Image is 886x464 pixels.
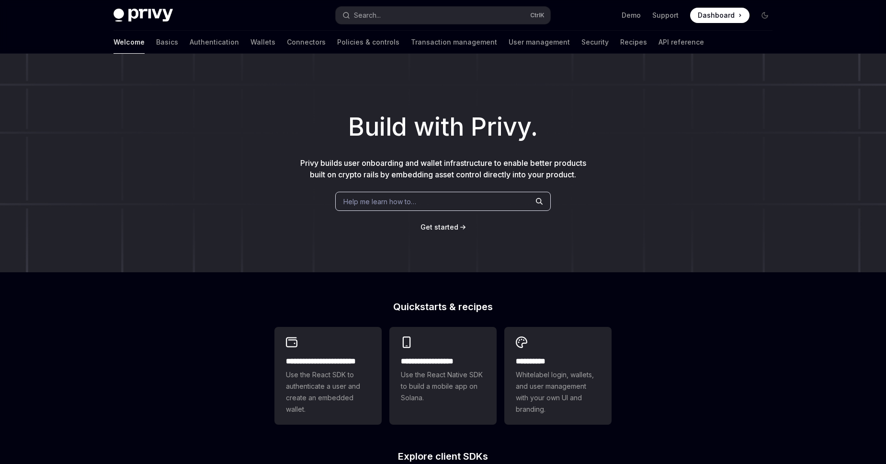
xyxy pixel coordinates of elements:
a: Connectors [287,31,326,54]
span: Get started [420,223,458,231]
a: Demo [622,11,641,20]
a: Transaction management [411,31,497,54]
a: Wallets [250,31,275,54]
a: **** **** **** ***Use the React Native SDK to build a mobile app on Solana. [389,327,497,425]
a: Authentication [190,31,239,54]
h2: Quickstarts & recipes [274,302,612,312]
span: Use the React SDK to authenticate a user and create an embedded wallet. [286,369,370,415]
span: Whitelabel login, wallets, and user management with your own UI and branding. [516,369,600,415]
a: Welcome [114,31,145,54]
button: Open search [336,7,550,24]
h2: Explore client SDKs [274,452,612,461]
a: Security [581,31,609,54]
span: Use the React Native SDK to build a mobile app on Solana. [401,369,485,404]
a: Dashboard [690,8,750,23]
span: Help me learn how to… [343,197,416,207]
div: Search... [354,10,381,21]
a: Get started [420,222,458,232]
h1: Build with Privy. [15,108,871,146]
span: Privy builds user onboarding and wallet infrastructure to enable better products built on crypto ... [300,158,586,179]
a: User management [509,31,570,54]
a: Support [652,11,679,20]
button: Toggle dark mode [757,8,772,23]
a: Recipes [620,31,647,54]
img: dark logo [114,9,173,22]
a: Policies & controls [337,31,399,54]
span: Dashboard [698,11,735,20]
a: API reference [659,31,704,54]
a: **** *****Whitelabel login, wallets, and user management with your own UI and branding. [504,327,612,425]
a: Basics [156,31,178,54]
span: Ctrl K [530,12,545,19]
